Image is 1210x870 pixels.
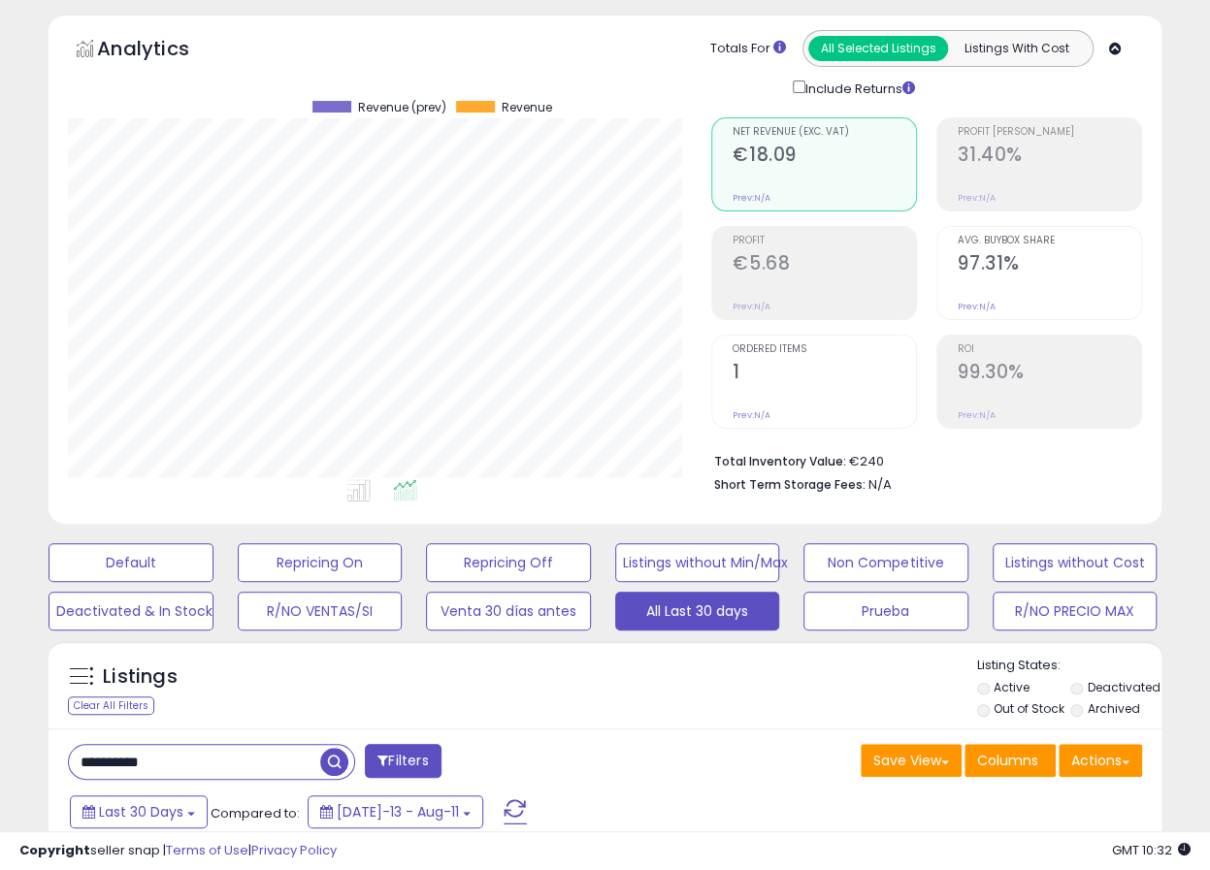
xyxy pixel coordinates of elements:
[958,409,996,421] small: Prev: N/A
[733,252,916,278] h2: €5.68
[861,744,962,777] button: Save View
[1087,679,1160,695] label: Deactivated
[19,842,337,860] div: seller snap | |
[965,744,1056,777] button: Columns
[358,101,446,114] span: Revenue (prev)
[308,795,483,828] button: [DATE]-13 - Aug-11
[733,301,770,312] small: Prev: N/A
[808,36,948,61] button: All Selected Listings
[733,192,770,204] small: Prev: N/A
[803,543,968,582] button: Non Competitive
[99,802,183,822] span: Last 30 Days
[778,77,938,98] div: Include Returns
[1087,700,1139,717] label: Archived
[49,592,213,630] button: Deactivated & In Stock
[993,592,1158,630] button: R/NO PRECIO MAX
[994,700,1064,717] label: Out of Stock
[238,543,403,582] button: Repricing On
[426,543,591,582] button: Repricing Off
[994,679,1030,695] label: Active
[1059,744,1142,777] button: Actions
[958,192,996,204] small: Prev: N/A
[958,252,1141,278] h2: 97.31%
[337,802,459,822] span: [DATE]-13 - Aug-11
[958,361,1141,387] h2: 99.30%
[103,663,178,691] h5: Listings
[733,236,916,246] span: Profit
[958,301,996,312] small: Prev: N/A
[733,344,916,355] span: Ordered Items
[68,696,154,715] div: Clear All Filters
[868,475,892,494] span: N/A
[733,409,770,421] small: Prev: N/A
[97,35,227,67] h5: Analytics
[502,101,552,114] span: Revenue
[710,40,786,58] div: Totals For
[977,751,1038,770] span: Columns
[714,448,1128,471] li: €240
[733,127,916,138] span: Net Revenue (Exc. VAT)
[166,841,248,859] a: Terms of Use
[947,36,1087,61] button: Listings With Cost
[714,476,866,493] b: Short Term Storage Fees:
[958,127,1141,138] span: Profit [PERSON_NAME]
[733,144,916,170] h2: €18.09
[977,657,1161,675] p: Listing States:
[426,592,591,630] button: Venta 30 días antes
[49,543,213,582] button: Default
[803,592,968,630] button: Prueba
[733,361,916,387] h2: 1
[211,804,300,822] span: Compared to:
[19,841,90,859] strong: Copyright
[714,453,846,469] b: Total Inventory Value:
[238,592,403,630] button: R/NO VENTAS/SI
[365,744,441,778] button: Filters
[958,236,1141,246] span: Avg. Buybox Share
[958,144,1141,170] h2: 31.40%
[1112,841,1191,859] span: 2025-09-11 10:32 GMT
[958,344,1141,355] span: ROI
[615,592,780,630] button: All Last 30 days
[993,543,1158,582] button: Listings without Cost
[70,795,208,828] button: Last 30 Days
[251,841,337,859] a: Privacy Policy
[615,543,780,582] button: Listings without Min/Max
